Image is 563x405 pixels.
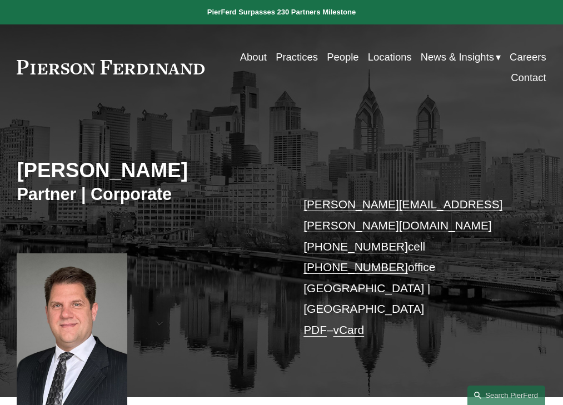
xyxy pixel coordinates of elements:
a: PDF [303,323,327,336]
a: folder dropdown [421,47,501,67]
a: vCard [333,323,365,336]
a: About [240,47,267,67]
a: [PHONE_NUMBER] [303,240,408,253]
a: Search this site [467,386,545,405]
h2: [PERSON_NAME] [17,158,281,183]
a: Practices [276,47,318,67]
h3: Partner | Corporate [17,184,281,205]
p: cell office [GEOGRAPHIC_DATA] | [GEOGRAPHIC_DATA] – [303,194,524,340]
a: [PHONE_NUMBER] [303,261,408,273]
a: Contact [511,67,546,88]
a: [PERSON_NAME][EMAIL_ADDRESS][PERSON_NAME][DOMAIN_NAME] [303,198,502,232]
span: News & Insights [421,48,494,66]
a: People [327,47,358,67]
a: Careers [510,47,546,67]
a: Locations [368,47,412,67]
